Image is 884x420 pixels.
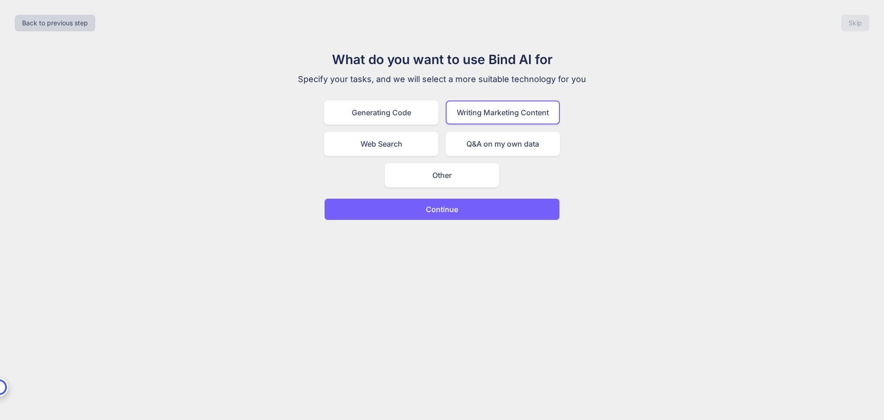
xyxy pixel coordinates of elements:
[324,101,438,124] div: Generating Code
[446,101,560,124] div: Writing Marketing Content
[841,15,869,31] button: Skip
[287,73,597,86] p: Specify your tasks, and we will select a more suitable technology for you
[324,132,438,156] div: Web Search
[15,15,95,31] button: Back to previous step
[324,198,560,220] button: Continue
[446,132,560,156] div: Q&A on my own data
[426,204,458,215] p: Continue
[385,163,499,187] div: Other
[287,50,597,69] h1: What do you want to use Bind AI for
